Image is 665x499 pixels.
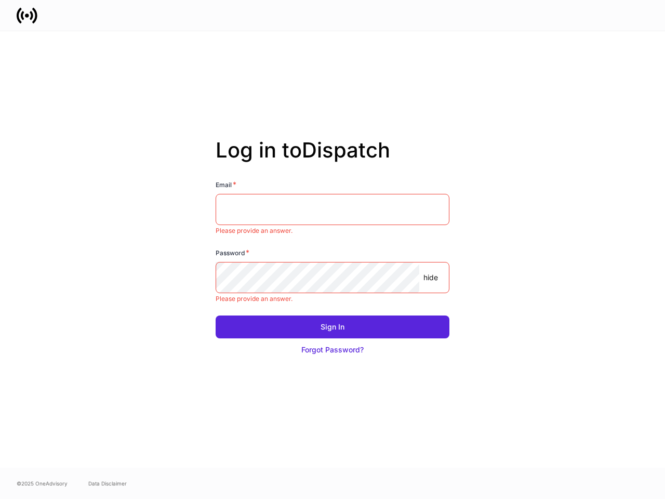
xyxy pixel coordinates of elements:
span: © 2025 OneAdvisory [17,479,68,488]
h6: Password [216,247,249,258]
p: Please provide an answer. [216,295,449,303]
button: Forgot Password? [216,338,449,361]
p: Please provide an answer. [216,227,449,235]
div: Forgot Password? [301,345,364,355]
a: Data Disclaimer [88,479,127,488]
h2: Log in to Dispatch [216,138,449,179]
p: hide [423,272,438,283]
div: Sign In [321,322,344,332]
button: Sign In [216,316,449,338]
h6: Email [216,179,236,190]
